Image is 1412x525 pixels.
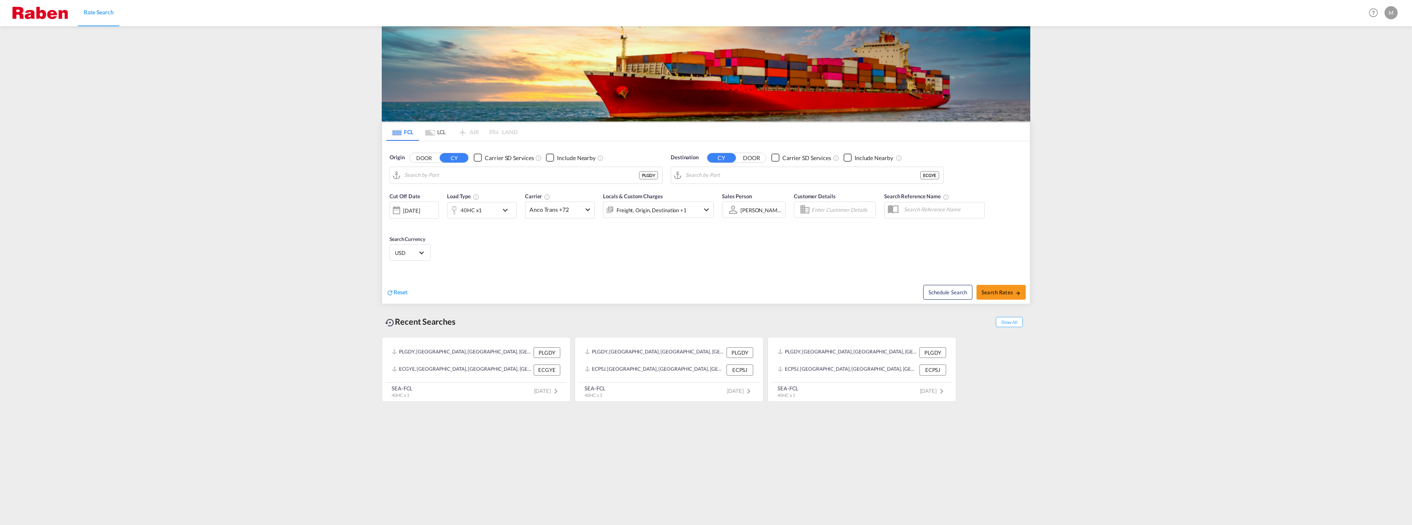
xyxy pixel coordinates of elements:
[485,154,534,162] div: Carrier SD Services
[403,207,420,214] div: [DATE]
[1384,6,1398,19] div: M
[778,365,917,375] div: ECPSJ, Posorja, Ecuador, South America, Americas
[1015,290,1021,296] md-icon: icon-arrow-right
[585,385,605,392] div: SEA-FCL
[671,154,699,162] span: Destination
[855,154,893,162] div: Include Nearby
[419,123,452,141] md-tab-item: LCL
[534,365,560,375] div: ECGYE
[390,236,425,242] span: Search Currency
[919,347,946,358] div: PLGDY
[410,153,438,163] button: DOOR
[386,123,419,141] md-tab-item: FCL
[811,204,873,216] input: Enter Customer Details
[722,193,752,199] span: Sales Person
[920,171,939,179] div: ECGYE
[771,154,831,162] md-checkbox: Checkbox No Ink
[394,247,426,259] md-select: Select Currency: $ USDUnited States Dollar
[777,392,795,398] span: 40HC x 1
[727,365,753,375] div: ECPSJ
[639,171,658,179] div: PLGDY
[1366,6,1384,21] div: Help
[551,386,561,396] md-icon: icon-chevron-right
[900,203,984,216] input: Search Reference Name
[737,153,766,163] button: DOOR
[617,204,687,216] div: Freight Origin Destination Factory Stuffing
[557,154,596,162] div: Include Nearby
[390,193,420,199] span: Cut Off Date
[996,317,1023,327] span: Show All
[707,153,736,163] button: CY
[768,337,956,402] recent-search-card: PLGDY, [GEOGRAPHIC_DATA], [GEOGRAPHIC_DATA], [GEOGRAPHIC_DATA] , [GEOGRAPHIC_DATA] PLGDYECPSJ, [G...
[585,365,724,375] div: ECPSJ, Posorja, Ecuador, South America, Americas
[778,347,917,358] div: PLGDY, Gdynia, Poland, Eastern Europe , Europe
[575,337,763,402] recent-search-card: PLGDY, [GEOGRAPHIC_DATA], [GEOGRAPHIC_DATA], [GEOGRAPHIC_DATA] , [GEOGRAPHIC_DATA] PLGDYECPSJ, [G...
[546,154,596,162] md-checkbox: Checkbox No Ink
[671,167,943,183] md-input-container: Guayaquil, ECGYE
[844,154,893,162] md-checkbox: Checkbox No Ink
[382,141,1030,304] div: Origin DOOR CY Checkbox No InkUnchecked: Search for CY (Container Yard) services for all selected...
[386,288,408,297] div: icon-refreshReset
[884,193,949,199] span: Search Reference Name
[394,289,408,296] span: Reset
[544,194,550,200] md-icon: The selected Trucker/Carrierwill be displayed in the rate results If the rates are from another f...
[382,312,459,331] div: Recent Searches
[1366,6,1380,20] span: Help
[701,205,711,215] md-icon: icon-chevron-down
[392,385,413,392] div: SEA-FCL
[382,26,1030,122] img: LCL+%26+FCL+BACKGROUND.png
[525,193,550,199] span: Carrier
[386,289,394,296] md-icon: icon-refresh
[833,155,839,161] md-icon: Unchecked: Search for CY (Container Yard) services for all selected carriers.Checked : Search for...
[727,347,753,358] div: PLGDY
[385,318,395,328] md-icon: icon-backup-restore
[382,337,571,402] recent-search-card: PLGDY, [GEOGRAPHIC_DATA], [GEOGRAPHIC_DATA], [GEOGRAPHIC_DATA] , [GEOGRAPHIC_DATA] PLGDYECGYE, [G...
[474,154,534,162] md-checkbox: Checkbox No Ink
[386,123,518,141] md-pagination-wrapper: Use the left and right arrow keys to navigate between tabs
[473,194,479,200] md-icon: icon-information-outline
[84,9,114,16] span: Rate Search
[740,204,783,216] md-select: Sales Person: Maciej Prokopowicz (poland)
[395,249,418,257] span: USD
[923,285,972,300] button: Note: By default Schedule search will only considerorigin ports, destination ports and cut off da...
[777,385,798,392] div: SEA-FCL
[937,386,947,396] md-icon: icon-chevron-right
[390,202,439,219] div: [DATE]
[440,153,468,163] button: CY
[529,206,583,214] span: Anco Trans +72
[976,285,1026,300] button: Search Ratesicon-arrow-right
[919,365,946,375] div: ECPSJ
[404,169,639,181] input: Search by Port
[535,155,542,161] md-icon: Unchecked: Search for CY (Container Yard) services for all selected carriers.Checked : Search for...
[392,365,532,375] div: ECGYE, Guayaquil, Ecuador, South America, Americas
[597,155,604,161] md-icon: Unchecked: Ignores neighbouring ports when fetching rates.Checked : Includes neighbouring ports w...
[782,154,831,162] div: Carrier SD Services
[390,167,662,183] md-input-container: Gdynia, PLGDY
[390,218,396,229] md-datepicker: Select
[744,386,754,396] md-icon: icon-chevron-right
[727,387,754,394] span: [DATE]
[585,347,724,358] div: PLGDY, Gdynia, Poland, Eastern Europe , Europe
[794,193,835,199] span: Customer Details
[534,387,561,394] span: [DATE]
[603,193,663,199] span: Locals & Custom Charges
[392,392,409,398] span: 40HC x 1
[896,155,902,161] md-icon: Unchecked: Ignores neighbouring ports when fetching rates.Checked : Includes neighbouring ports w...
[500,205,514,215] md-icon: icon-chevron-down
[920,387,947,394] span: [DATE]
[943,194,949,200] md-icon: Your search will be saved by the below given name
[534,347,560,358] div: PLGDY
[390,154,404,162] span: Origin
[740,207,841,213] div: [PERSON_NAME] ([GEOGRAPHIC_DATA])
[585,392,602,398] span: 40HC x 1
[12,4,68,22] img: 56a1822070ee11ef8af4bf29ef0a0da2.png
[392,347,532,358] div: PLGDY, Gdynia, Poland, Eastern Europe , Europe
[447,202,517,218] div: 40HC x1icon-chevron-down
[685,169,920,181] input: Search by Port
[981,289,1021,296] span: Search Rates
[461,204,482,216] div: 40HC x1
[447,193,479,199] span: Load Type
[603,202,714,218] div: Freight Origin Destination Factory Stuffingicon-chevron-down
